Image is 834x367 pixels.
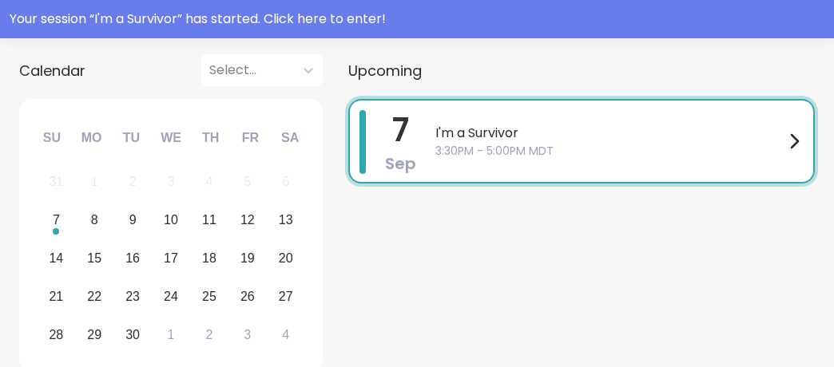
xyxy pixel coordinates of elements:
[348,60,422,81] span: Upcoming
[125,286,140,307] div: 23
[232,120,268,156] div: Fr
[129,209,137,231] div: 9
[230,165,264,199] div: Not available Friday, September 5th, 2025
[53,209,60,231] div: 7
[77,279,112,314] div: Choose Monday, September 22nd, 2025
[193,318,227,352] div: Choose Thursday, October 2nd, 2025
[154,279,189,314] div: Choose Wednesday, September 24th, 2025
[230,318,264,352] div: Choose Friday, October 3rd, 2025
[77,203,112,238] div: Choose Monday, September 8th, 2025
[10,10,824,29] div: Your session “ I'm a Survivor ” has started. Click here to enter!
[168,171,175,192] div: 3
[125,324,140,345] div: 30
[164,286,178,307] div: 24
[116,203,150,238] div: Choose Tuesday, September 9th, 2025
[49,171,63,192] div: 31
[87,324,101,345] div: 29
[282,171,289,192] div: 6
[193,165,227,199] div: Not available Thursday, September 4th, 2025
[154,242,189,276] div: Choose Wednesday, September 17th, 2025
[193,279,227,314] div: Choose Thursday, September 25th, 2025
[116,165,150,199] div: Not available Tuesday, September 2nd, 2025
[77,242,112,276] div: Choose Monday, September 15th, 2025
[202,209,216,231] div: 11
[202,247,216,269] div: 18
[193,120,228,156] div: Th
[268,203,303,238] div: Choose Saturday, September 13th, 2025
[113,120,149,156] div: Tu
[202,286,216,307] div: 25
[39,318,73,352] div: Choose Sunday, September 28th, 2025
[240,286,255,307] div: 26
[87,247,101,269] div: 15
[164,247,178,269] div: 17
[153,120,189,156] div: We
[91,171,98,192] div: 1
[193,203,227,238] div: Choose Thursday, September 11th, 2025
[116,242,150,276] div: Choose Tuesday, September 16th, 2025
[435,124,784,143] span: I'm a Survivor
[230,279,264,314] div: Choose Friday, September 26th, 2025
[39,279,73,314] div: Choose Sunday, September 21st, 2025
[19,60,85,81] span: Calendar
[87,286,101,307] div: 22
[116,318,150,352] div: Choose Tuesday, September 30th, 2025
[268,279,303,314] div: Choose Saturday, September 27th, 2025
[240,209,255,231] div: 12
[240,247,255,269] div: 19
[39,203,73,238] div: Choose Sunday, September 7th, 2025
[49,286,63,307] div: 21
[268,165,303,199] div: Not available Saturday, September 6th, 2025
[77,318,112,352] div: Choose Monday, September 29th, 2025
[168,324,175,345] div: 1
[282,324,289,345] div: 4
[193,242,227,276] div: Choose Thursday, September 18th, 2025
[49,324,63,345] div: 28
[205,324,212,345] div: 2
[392,108,409,152] span: 7
[244,171,251,192] div: 5
[37,163,304,353] div: month 2025-09
[230,203,264,238] div: Choose Friday, September 12th, 2025
[205,171,212,192] div: 4
[279,247,293,269] div: 20
[268,242,303,276] div: Choose Saturday, September 20th, 2025
[268,318,303,352] div: Choose Saturday, October 4th, 2025
[279,286,293,307] div: 27
[244,324,251,345] div: 3
[154,318,189,352] div: Choose Wednesday, October 1st, 2025
[77,165,112,199] div: Not available Monday, September 1st, 2025
[34,120,69,156] div: Su
[73,120,109,156] div: Mo
[49,247,63,269] div: 14
[125,247,140,269] div: 16
[39,165,73,199] div: Not available Sunday, August 31st, 2025
[91,209,98,231] div: 8
[154,165,189,199] div: Not available Wednesday, September 3rd, 2025
[116,279,150,314] div: Choose Tuesday, September 23rd, 2025
[272,120,308,156] div: Sa
[129,171,137,192] div: 2
[154,203,189,238] div: Choose Wednesday, September 10th, 2025
[435,143,784,160] span: 3:30PM - 5:00PM MDT
[164,209,178,231] div: 10
[279,209,293,231] div: 13
[385,152,416,175] span: Sep
[230,242,264,276] div: Choose Friday, September 19th, 2025
[39,242,73,276] div: Choose Sunday, September 14th, 2025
